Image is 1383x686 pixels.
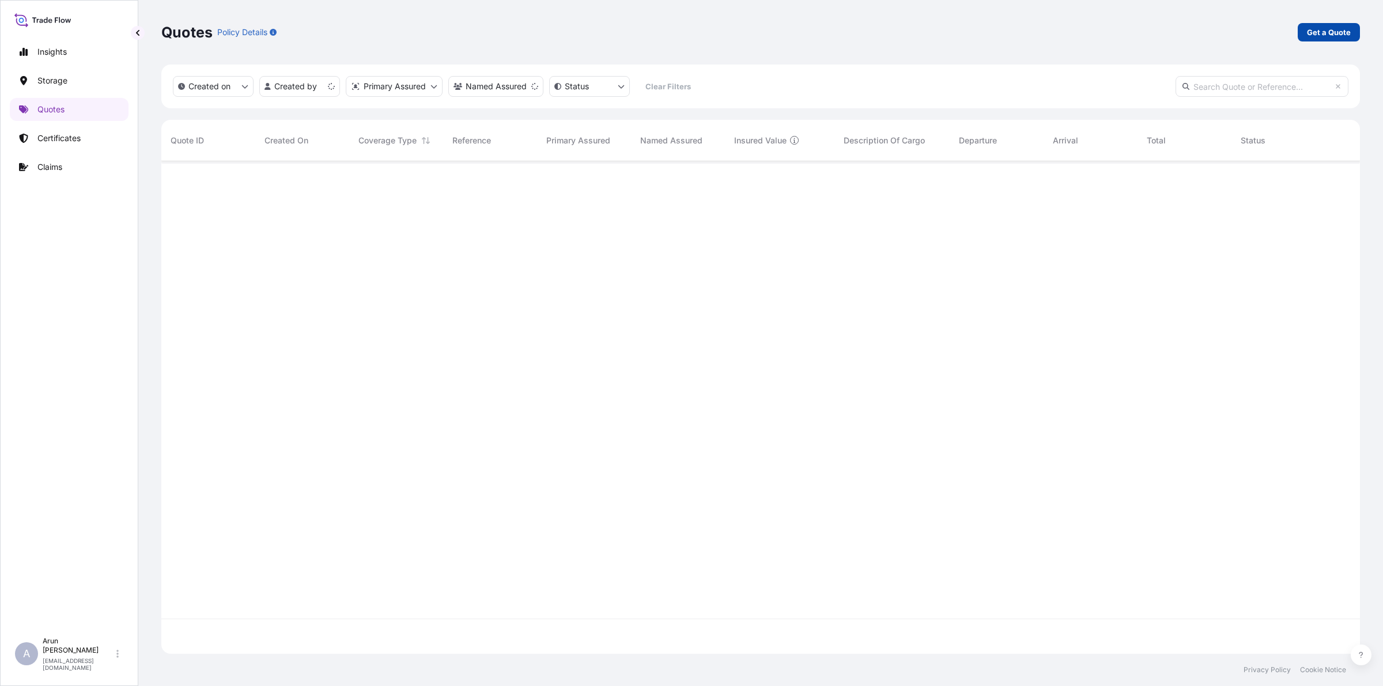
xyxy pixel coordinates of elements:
button: createdOn Filter options [173,76,254,97]
p: Quotes [37,104,65,115]
span: Arrival [1053,135,1078,146]
span: Primary Assured [546,135,610,146]
p: Created on [188,81,231,92]
p: Insights [37,46,67,58]
span: Description Of Cargo [844,135,925,146]
span: Reference [452,135,491,146]
span: Departure [959,135,997,146]
p: [EMAIL_ADDRESS][DOMAIN_NAME] [43,657,114,671]
p: Quotes [161,23,213,41]
p: Claims [37,161,62,173]
a: Certificates [10,127,129,150]
button: certificateStatus Filter options [549,76,630,97]
a: Privacy Policy [1244,665,1291,674]
p: Clear Filters [645,81,691,92]
p: Policy Details [217,26,267,38]
p: Primary Assured [364,81,426,92]
a: Storage [10,69,129,92]
span: Total [1147,135,1166,146]
span: Insured Value [734,135,787,146]
a: Get a Quote [1298,23,1360,41]
p: Get a Quote [1307,26,1351,38]
a: Cookie Notice [1300,665,1346,674]
a: Claims [10,156,129,179]
span: Created On [264,135,308,146]
span: Status [1241,135,1265,146]
button: createdBy Filter options [259,76,340,97]
button: Clear Filters [636,77,700,96]
p: Storage [37,75,67,86]
p: Arun [PERSON_NAME] [43,636,114,655]
p: Certificates [37,132,81,144]
button: cargoOwner Filter options [448,76,543,97]
span: Named Assured [640,135,702,146]
p: Named Assured [466,81,527,92]
span: Quote ID [171,135,204,146]
p: Created by [274,81,317,92]
p: Status [565,81,589,92]
span: Coverage Type [358,135,417,146]
button: distributor Filter options [346,76,443,97]
a: Insights [10,40,129,63]
button: Sort [419,134,433,147]
a: Quotes [10,98,129,121]
input: Search Quote or Reference... [1176,76,1348,97]
span: A [23,648,30,660]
